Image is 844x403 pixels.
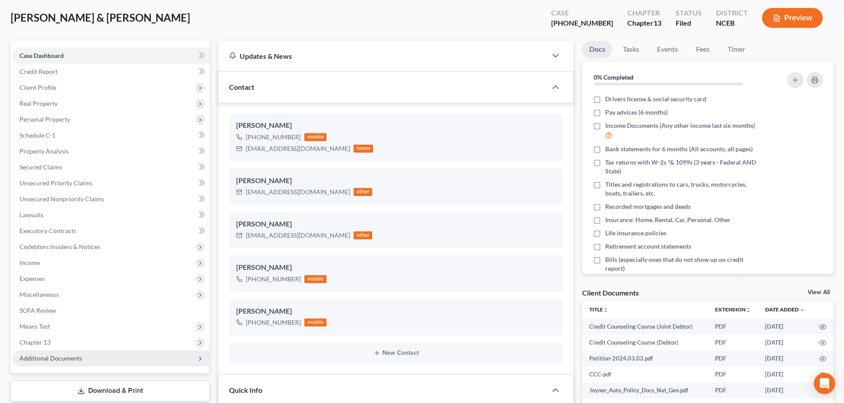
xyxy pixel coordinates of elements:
div: Status [676,8,702,18]
div: [PERSON_NAME] [236,120,556,131]
div: [PERSON_NAME] [236,219,556,230]
td: [DATE] [758,334,812,350]
span: Unsecured Priority Claims [19,179,93,187]
span: Schedule C-1 [19,131,55,139]
span: Case Dashboard [19,52,64,59]
span: Lawsuits [19,211,43,219]
a: Case Dashboard [12,48,210,64]
div: [PHONE_NUMBER] [551,18,613,28]
td: PDF [708,382,758,398]
td: PDF [708,319,758,334]
span: Executory Contracts [19,227,76,234]
span: Contact [229,83,254,91]
a: Executory Contracts [12,223,210,239]
div: Case [551,8,613,18]
span: Unsecured Nonpriority Claims [19,195,104,203]
td: [DATE] [758,382,812,398]
a: Unsecured Priority Claims [12,175,210,191]
strong: 0% Completed [594,73,634,81]
span: SOFA Review [19,307,56,314]
div: mobile [304,319,327,326]
a: Schedule C-1 [12,127,210,143]
span: Codebtors Insiders & Notices [19,243,100,250]
a: Titleunfold_more [589,306,608,313]
td: Credit Counseling Course (Joint Debtor) [582,319,708,334]
span: Additional Documents [19,354,82,362]
span: Quick Info [229,386,262,394]
td: PDF [708,350,758,366]
span: Real Property [19,100,58,107]
span: Means Test [19,322,50,330]
td: [DATE] [758,319,812,334]
button: Preview [762,8,823,28]
span: Bank statements for 6 months (All accounts, all pages) [605,145,753,154]
span: Life insurance policies [605,229,666,238]
div: [PHONE_NUMBER] [246,275,301,284]
span: Retirement account statements [605,242,691,251]
div: mobile [304,133,327,141]
div: NCEB [716,18,748,28]
a: Secured Claims [12,159,210,175]
span: Property Analysis [19,147,69,155]
div: District [716,8,748,18]
div: Client Documents [582,288,639,297]
a: Docs [582,41,612,58]
div: [EMAIL_ADDRESS][DOMAIN_NAME] [246,188,350,196]
a: Timer [720,41,752,58]
a: Lawsuits [12,207,210,223]
span: Income Documents (Any other income last six months) [605,121,755,130]
div: other [354,188,372,196]
span: Pay advices (6 months) [605,108,668,117]
div: Chapter [627,8,661,18]
span: Credit Report [19,68,58,75]
a: Events [650,41,685,58]
span: Tax returns with W-2s *& 1099s (3 years - Federal AND State) [605,158,763,176]
span: Miscellaneous [19,291,59,298]
i: unfold_more [603,307,608,313]
span: Secured Claims [19,163,62,171]
td: [DATE] [758,366,812,382]
a: Unsecured Nonpriority Claims [12,191,210,207]
div: [PERSON_NAME] [236,262,556,273]
span: [PERSON_NAME] & [PERSON_NAME] [11,11,190,24]
i: unfold_more [746,307,751,313]
i: expand_more [800,307,805,313]
a: Tasks [616,41,646,58]
span: 13 [653,19,661,27]
td: Joyner_Auto_Policy_Docs_Nat_Gen.pdf [582,382,708,398]
a: Date Added expand_more [765,306,805,313]
span: Expenses [19,275,45,282]
td: PDF [708,366,758,382]
a: Credit Report [12,64,210,80]
span: Recorded mortgages and deeds [605,202,691,211]
td: Petition-2024.03.03.pdf [582,350,708,366]
div: Chapter [627,18,661,28]
span: Insurance: Home, Rental, Car, Personal, Other [605,215,731,224]
td: CCC-pdf [582,366,708,382]
a: Property Analysis [12,143,210,159]
div: Filed [676,18,702,28]
span: Income [19,259,40,266]
span: Bills (especially ones that do not show up on credit report) [605,255,763,273]
span: Drivers license & social security card [605,95,706,104]
div: [PHONE_NUMBER] [246,133,301,142]
a: Fees [688,41,717,58]
span: Personal Property [19,115,70,123]
div: home [354,145,373,153]
div: mobile [304,275,327,283]
td: Credit Counseling Course (Debtor) [582,334,708,350]
button: New Contact [236,349,556,357]
td: [DATE] [758,350,812,366]
div: Updates & News [229,51,536,61]
div: [PERSON_NAME] [236,306,556,317]
a: Download & Print [11,380,210,401]
div: [PHONE_NUMBER] [246,318,301,327]
span: Chapter 13 [19,338,51,346]
div: [PERSON_NAME] [236,176,556,186]
span: Titles and registrations to cars, trucks, motorcycles, boats, trailers, etc. [605,180,763,198]
span: Client Profile [19,84,56,91]
a: SOFA Review [12,303,210,319]
a: View All [808,289,830,296]
div: other [354,231,372,239]
div: Open Intercom Messenger [814,373,835,394]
